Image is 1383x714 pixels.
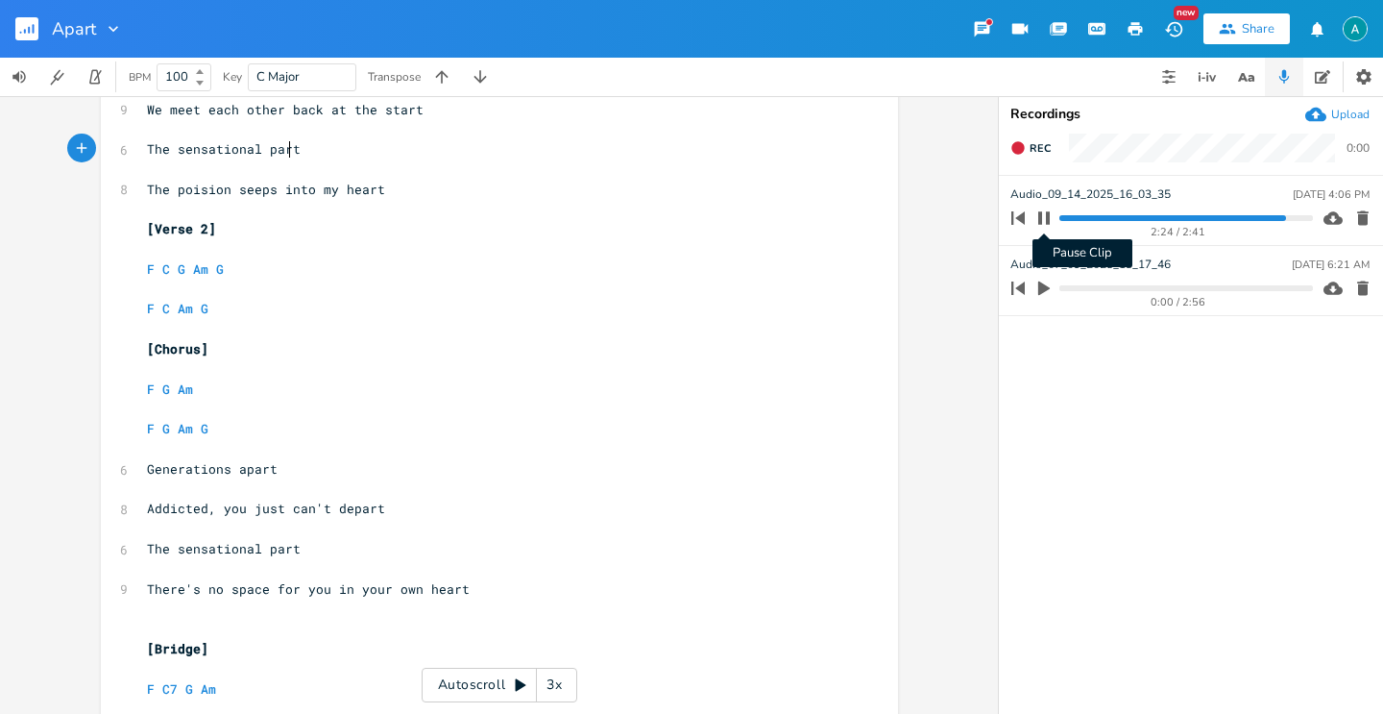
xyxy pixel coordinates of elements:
[147,540,301,557] span: The sensational part
[178,420,193,437] span: Am
[201,300,208,317] span: G
[1010,108,1371,121] div: Recordings
[1031,203,1056,234] button: Pause Clip
[193,260,208,278] span: Am
[201,680,216,698] span: Am
[162,260,170,278] span: C
[1347,142,1370,154] div: 0:00
[52,20,96,37] span: Apart
[147,460,278,478] span: Generations apart
[129,72,151,83] div: BPM
[162,381,170,398] span: G
[1292,259,1370,270] div: [DATE] 6:21 AM
[1030,141,1051,156] span: Rec
[1010,185,1171,204] span: Audio_09_14_2025_16_03_35
[1331,107,1370,122] div: Upload
[147,500,385,517] span: Addicted, you just can't depart
[178,300,193,317] span: Am
[1010,256,1171,274] span: Audio_07_09_2025_13_17_46
[147,220,216,237] span: [Verse 2]
[223,71,242,83] div: Key
[1174,6,1199,20] div: New
[147,181,385,198] span: The poision seeps into my heart
[201,420,208,437] span: G
[216,260,224,278] span: G
[178,381,193,398] span: Am
[162,300,170,317] span: C
[1343,16,1368,41] img: Alex
[147,101,424,118] span: We meet each other back at the start
[256,68,300,86] span: C Major
[147,300,155,317] span: F
[1044,227,1313,237] div: 2:24 / 2:41
[147,260,155,278] span: F
[422,668,577,702] div: Autoscroll
[147,140,301,158] span: The sensational part
[185,680,193,698] span: G
[147,381,155,398] span: F
[1305,104,1370,125] button: Upload
[1293,189,1370,200] div: [DATE] 4:06 PM
[1154,12,1193,46] button: New
[162,680,178,698] span: C7
[1044,297,1313,308] div: 0:00 / 2:56
[147,680,155,698] span: F
[147,640,208,657] span: [Bridge]
[147,580,470,598] span: There's no space for you in your own heart
[1003,133,1058,163] button: Rec
[537,668,571,702] div: 3x
[1242,20,1274,37] div: Share
[178,260,185,278] span: G
[162,420,170,437] span: G
[1203,13,1290,44] button: Share
[368,71,421,83] div: Transpose
[147,420,155,437] span: F
[147,340,208,357] span: [Chorus]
